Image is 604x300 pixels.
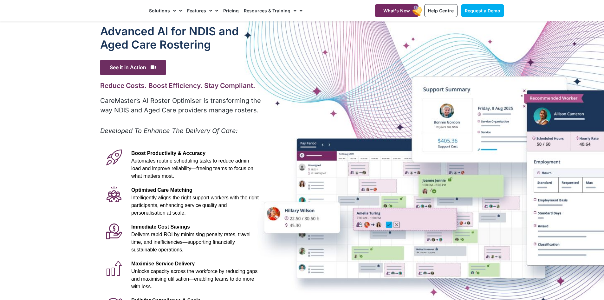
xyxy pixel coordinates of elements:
span: Immediate Cost Savings [131,224,190,230]
span: Intelligently aligns the right support workers with the right participants, enhancing service qua... [131,195,259,216]
p: CareMaster’s AI Roster Optimiser is transforming the way NDIS and Aged Care providers manage rost... [100,96,262,115]
span: Help Centre [428,8,454,13]
span: Maximise Service Delivery [131,261,195,266]
span: What's New [383,8,410,13]
span: Request a Demo [465,8,500,13]
span: Boost Productivity & Accuracy [131,150,205,156]
a: What's New [375,4,419,17]
span: Optimised Care Matching [131,187,192,193]
h2: Reduce Costs. Boost Efficiency. Stay Compliant. [100,82,262,90]
span: Delivers rapid ROI by minimising penalty rates, travel time, and inefficiencies—supporting financ... [131,232,250,252]
span: Automates routine scheduling tasks to reduce admin load and improve reliability—freeing teams to ... [131,158,253,179]
em: Developed To Enhance The Delivery Of Care: [100,127,238,135]
a: Request a Demo [461,4,504,17]
img: CareMaster Logo [100,6,143,16]
span: Unlocks capacity across the workforce by reducing gaps and maximising utilisation—enabling teams ... [131,269,257,289]
span: See it in Action [100,60,166,75]
a: Help Centre [424,4,458,17]
h1: Advanced Al for NDIS and Aged Care Rostering [100,24,262,51]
